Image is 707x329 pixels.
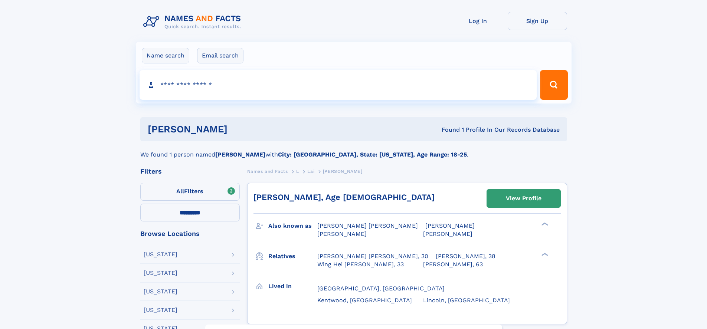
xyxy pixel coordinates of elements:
[176,188,184,195] span: All
[296,169,299,174] span: L
[140,12,247,32] img: Logo Names and Facts
[423,297,510,304] span: Lincoln, [GEOGRAPHIC_DATA]
[448,12,508,30] a: Log In
[540,252,549,257] div: ❯
[508,12,567,30] a: Sign Up
[268,280,317,293] h3: Lived in
[278,151,467,158] b: City: [GEOGRAPHIC_DATA], State: [US_STATE], Age Range: 18-25
[268,250,317,263] h3: Relatives
[140,183,240,201] label: Filters
[317,230,367,237] span: [PERSON_NAME]
[144,289,177,295] div: [US_STATE]
[253,193,435,202] a: [PERSON_NAME], Age [DEMOGRAPHIC_DATA]
[423,260,483,269] a: [PERSON_NAME], 63
[144,251,177,257] div: [US_STATE]
[140,168,240,175] div: Filters
[487,190,560,207] a: View Profile
[317,222,418,229] span: [PERSON_NAME] [PERSON_NAME]
[140,70,537,100] input: search input
[140,141,567,159] div: We found 1 person named with .
[317,252,428,260] a: [PERSON_NAME] [PERSON_NAME], 30
[506,190,541,207] div: View Profile
[425,222,475,229] span: [PERSON_NAME]
[144,307,177,313] div: [US_STATE]
[148,125,335,134] h1: [PERSON_NAME]
[307,167,314,176] a: Lai
[436,252,495,260] a: [PERSON_NAME], 38
[215,151,265,158] b: [PERSON_NAME]
[268,220,317,232] h3: Also known as
[296,167,299,176] a: L
[317,285,445,292] span: [GEOGRAPHIC_DATA], [GEOGRAPHIC_DATA]
[247,167,288,176] a: Names and Facts
[140,230,240,237] div: Browse Locations
[334,126,560,134] div: Found 1 Profile In Our Records Database
[540,222,549,227] div: ❯
[323,169,363,174] span: [PERSON_NAME]
[540,70,567,100] button: Search Button
[197,48,243,63] label: Email search
[317,260,404,269] a: Wing Hei [PERSON_NAME], 33
[307,169,314,174] span: Lai
[144,270,177,276] div: [US_STATE]
[423,230,472,237] span: [PERSON_NAME]
[142,48,189,63] label: Name search
[317,297,412,304] span: Kentwood, [GEOGRAPHIC_DATA]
